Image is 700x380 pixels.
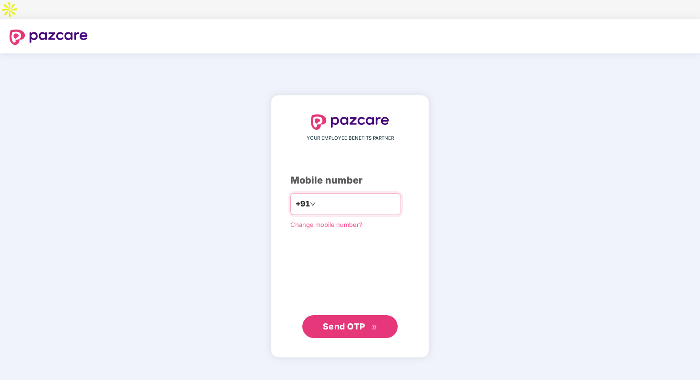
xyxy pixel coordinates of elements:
[10,30,88,45] img: logo
[323,321,365,331] span: Send OTP
[302,315,398,338] button: Send OTPdouble-right
[290,221,362,228] a: Change mobile number?
[371,324,378,330] span: double-right
[310,201,316,207] span: down
[296,198,310,210] span: +91
[290,173,410,188] div: Mobile number
[307,134,394,142] span: YOUR EMPLOYEE BENEFITS PARTNER
[311,114,389,130] img: logo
